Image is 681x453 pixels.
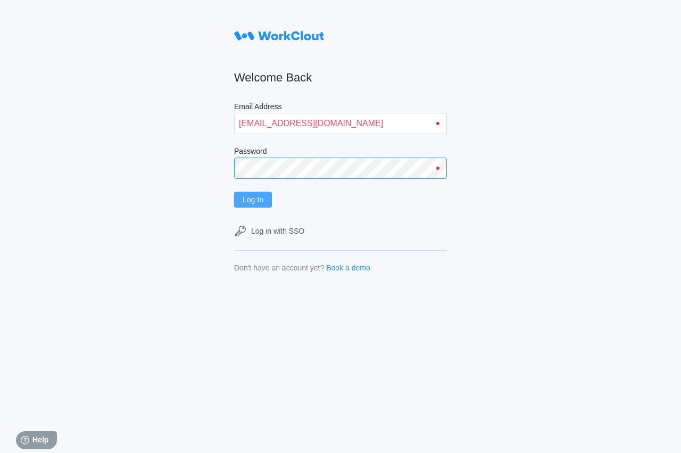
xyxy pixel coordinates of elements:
[243,196,263,203] span: Log In
[234,192,272,208] button: Log In
[234,113,447,134] input: Enter your email
[234,263,324,272] div: Don't have an account yet?
[234,147,447,158] label: Password
[326,263,370,272] a: Book a demo
[234,102,447,113] label: Email Address
[234,70,447,85] h2: Welcome Back
[234,225,447,237] a: Log in with SSO
[251,227,304,235] div: Log in with SSO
